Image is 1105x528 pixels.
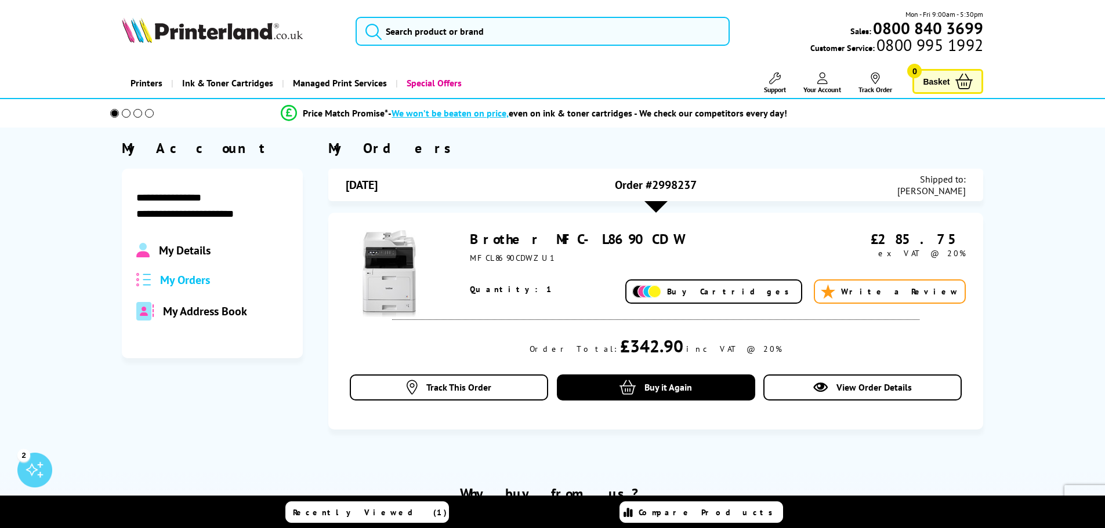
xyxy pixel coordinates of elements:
img: all-order.svg [136,273,151,286]
h2: Why buy from us? [122,485,984,502]
img: Profile.svg [136,243,150,258]
span: Write a Review [841,286,959,297]
li: modal_Promise [95,103,974,123]
div: £342.90 [620,334,683,357]
a: Write a Review [814,279,966,304]
a: View Order Details [763,374,962,400]
span: Buy it Again [644,381,692,393]
b: 0800 840 3699 [873,17,983,39]
span: Compare Products [639,507,779,518]
a: Brother MFC-L8690CDW [470,230,683,248]
a: Compare Products [619,501,783,523]
span: We won’t be beaten on price, [392,107,509,119]
input: Search product or brand [356,17,730,46]
a: Buy it Again [557,374,755,400]
div: My Account [122,139,303,157]
span: Track This Order [426,381,491,393]
span: Quantity: 1 [470,284,553,294]
div: My Orders [328,139,983,157]
span: Recently Viewed (1) [293,507,447,518]
span: Your Account [803,85,841,94]
span: [DATE] [346,177,378,192]
a: Your Account [803,72,841,94]
span: Support [764,85,786,94]
span: Buy Cartridges [667,286,795,297]
div: £285.75 [817,230,966,248]
span: [PERSON_NAME] [897,185,966,196]
div: - even on ink & toner cartridges - We check our competitors every day! [388,107,787,119]
span: Mon - Fri 9:00am - 5:30pm [905,9,983,20]
span: Shipped to: [897,173,966,185]
span: Sales: [850,26,871,37]
a: Support [764,72,786,94]
a: 0800 840 3699 [871,23,983,34]
span: My Details [159,243,211,258]
a: Printers [122,68,171,98]
img: Add Cartridges [632,285,661,298]
div: MFCL8690CDWZU1 [470,253,817,263]
div: 2 [17,449,30,461]
span: My Address Book [163,304,247,319]
a: Special Offers [396,68,470,98]
img: Printerland Logo [122,17,303,43]
div: ex VAT @ 20% [817,248,966,258]
a: Track This Order [350,374,548,400]
span: View Order Details [836,381,912,393]
span: 0 [907,64,922,78]
a: Printerland Logo [122,17,342,45]
img: address-book-duotone-solid.svg [136,302,154,321]
span: My Orders [160,272,210,287]
span: Order #2998237 [615,177,697,192]
span: Price Match Promise* [303,107,388,119]
span: 0800 995 1992 [875,39,983,50]
span: Ink & Toner Cartridges [182,68,273,98]
a: Recently Viewed (1) [285,501,449,523]
div: inc VAT @ 20% [686,344,782,354]
div: Order Total: [530,344,617,354]
span: Basket [923,74,950,89]
a: Buy Cartridges [625,279,802,304]
span: Customer Service: [810,39,983,53]
a: Track Order [858,72,892,94]
a: Managed Print Services [282,68,396,98]
a: Ink & Toner Cartridges [171,68,282,98]
img: Brother MFC-L8690CDW [346,230,433,317]
a: Basket 0 [912,69,983,94]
